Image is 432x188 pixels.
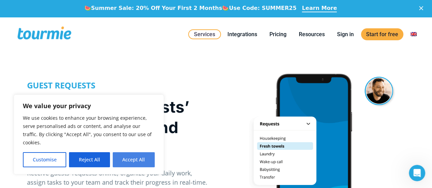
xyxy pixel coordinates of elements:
[302,5,337,12] a: Learn More
[23,152,66,167] button: Customise
[419,6,426,10] div: Close
[113,152,155,167] button: Accept All
[84,5,297,12] div: 🍉 🍉
[23,102,155,110] p: We value your privacy
[229,5,296,11] b: Use Code: SUMMER25
[91,5,222,11] b: Summer Sale: 20% Off Your First 2 Months
[332,30,359,39] a: Sign in
[264,30,292,39] a: Pricing
[409,165,425,181] iframe: Intercom live chat
[23,114,155,147] p: We use cookies to enhance your browsing experience, serve personalised ads or content, and analys...
[222,30,262,39] a: Integrations
[188,29,221,39] a: Services
[27,169,209,187] p: Receive guests’ requests online, organize your daily work, assign tasks to your team and track th...
[294,30,330,39] a: Resources
[27,79,95,91] strong: GUEST REQUESTS
[361,28,403,40] a: Start for free
[69,152,110,167] button: Reject All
